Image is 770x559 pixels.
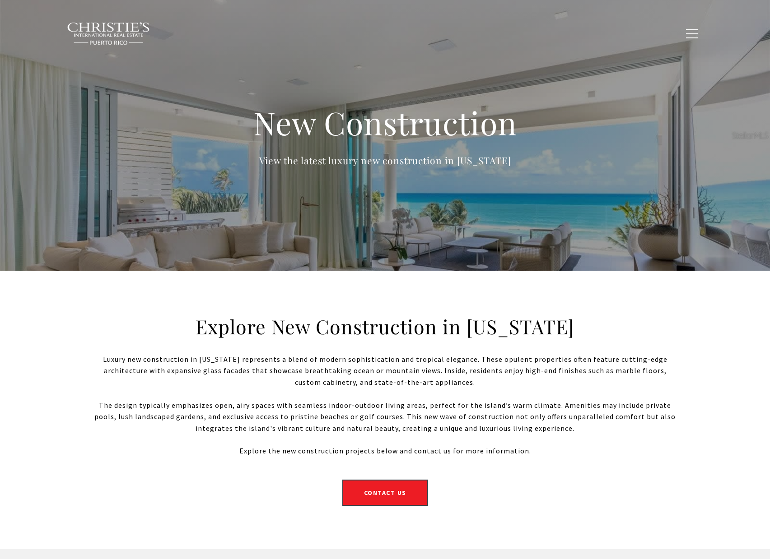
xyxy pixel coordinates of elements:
[205,153,566,168] p: View the latest luxury new construction in [US_STATE]
[67,22,151,46] img: Christie's International Real Estate black text logo
[92,445,679,457] p: Explore the new construction projects below and contact us for more information.
[342,480,428,506] a: Contact Us
[92,354,679,388] p: Luxury new construction in [US_STATE] represents a blend of modern sophistication and tropical el...
[92,400,679,434] p: The design typically emphasizes open, airy spaces with seamless indoor-outdoor living areas, perf...
[205,103,566,143] h1: New Construction
[191,314,579,339] h2: Explore New Construction in [US_STATE]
